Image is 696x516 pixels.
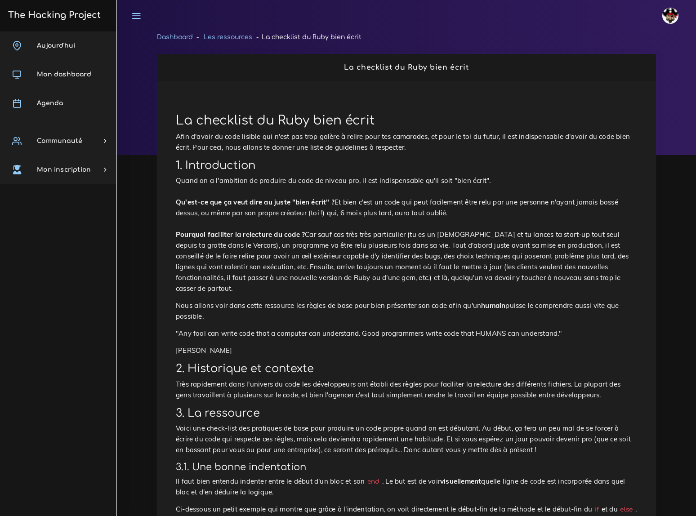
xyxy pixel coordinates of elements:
code: else [618,505,635,514]
p: Très rapidement dans l'univers du code les développeurs ont établi des règles pour faciliter la r... [176,379,637,400]
h2: 2. Historique et contexte [176,362,637,375]
p: [PERSON_NAME] [176,345,637,356]
h3: The Hacking Project [5,10,101,20]
p: Voici une check-list des pratiques de base pour produire un code propre quand on est débutant. Au... [176,423,637,455]
h2: 3. La ressource [176,407,637,420]
strong: humain [481,301,505,310]
h3: 3.1. Une bonne indentation [176,462,637,473]
span: Mon inscription [37,166,91,173]
span: Communauté [37,138,82,144]
strong: Qu'est-ce que ça veut dire au juste "bien écrit" ? [176,198,335,206]
span: Agenda [37,100,63,107]
h2: 1. Introduction [176,159,637,172]
a: Les ressources [204,34,252,40]
strong: Pourquoi faciliter la relecture du code ? [176,230,305,239]
span: Aujourd'hui [37,42,75,49]
p: "Any fool can write code that a computer can understand. Good programmers write code that HUMANS ... [176,328,637,339]
p: Nous allons voir dans cette ressource les règles de base pour bien présenter son code afin qu'un ... [176,300,637,322]
p: Quand on a l'ambition de produire du code de niveau pro, il est indispensable qu'il soit "bien éc... [176,175,637,294]
h2: La checklist du Ruby bien écrit [166,63,647,72]
strong: visuellement [440,477,481,485]
code: if [592,505,602,514]
code: end [365,477,382,486]
h1: La checklist du Ruby bien écrit [176,113,637,129]
img: avatar [662,8,678,24]
li: La checklist du Ruby bien écrit [252,31,361,43]
span: Mon dashboard [37,71,91,78]
p: Afin d'avoir du code lisible qui n'est pas trop galère à relire pour tes camarades, et pour le to... [176,131,637,153]
p: Il faut bien entendu indenter entre le début d'un bloc et son . Le but est de voir quelle ligne d... [176,476,637,498]
a: Dashboard [157,34,193,40]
